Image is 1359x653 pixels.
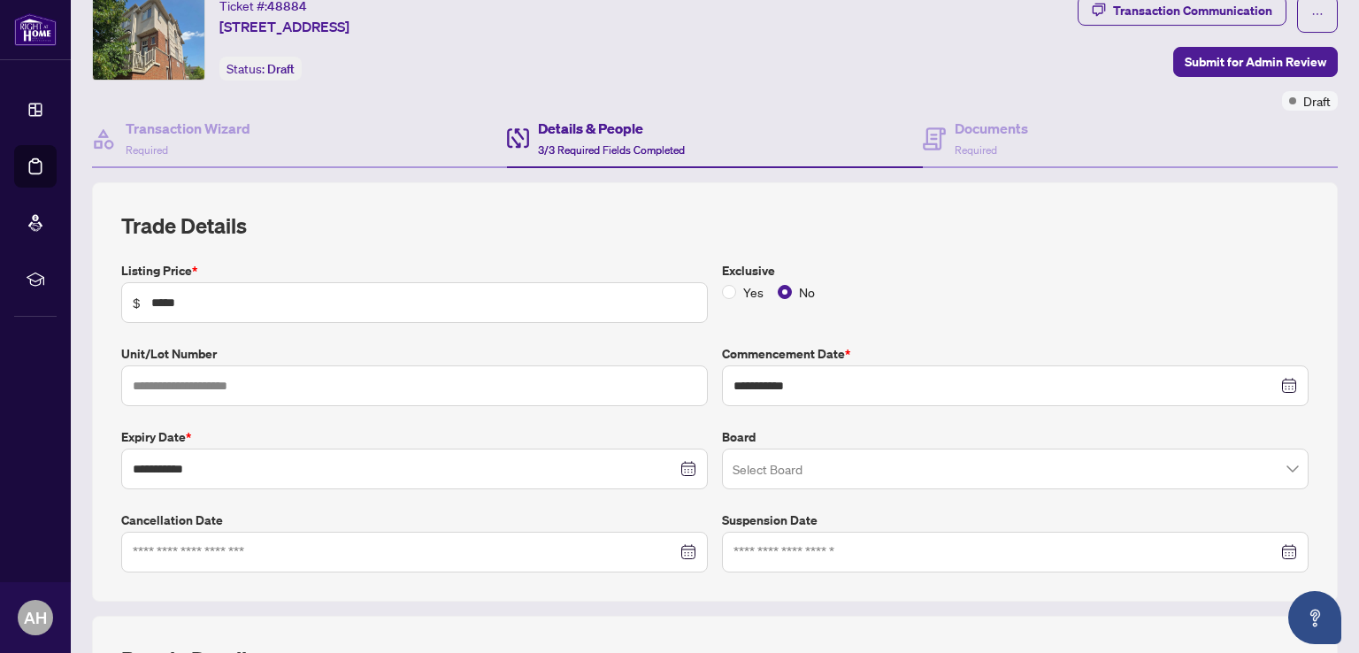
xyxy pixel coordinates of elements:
label: Expiry Date [121,427,708,447]
span: Required [126,143,168,157]
span: Required [955,143,997,157]
span: Draft [1303,91,1331,111]
label: Unit/Lot Number [121,344,708,364]
h4: Transaction Wizard [126,118,250,139]
div: Status: [219,57,302,81]
span: Yes [736,282,771,302]
span: No [792,282,822,302]
h4: Documents [955,118,1028,139]
label: Cancellation Date [121,511,708,530]
button: Submit for Admin Review [1173,47,1338,77]
img: logo [14,13,57,46]
span: AH [24,605,47,630]
h4: Details & People [538,118,685,139]
span: $ [133,293,141,312]
span: Draft [267,61,295,77]
span: [STREET_ADDRESS] [219,16,349,37]
span: Submit for Admin Review [1185,48,1326,76]
label: Listing Price [121,261,708,280]
span: 3/3 Required Fields Completed [538,143,685,157]
label: Suspension Date [722,511,1309,530]
label: Commencement Date [722,344,1309,364]
h2: Trade Details [121,211,1309,240]
label: Exclusive [722,261,1309,280]
button: Open asap [1288,591,1341,644]
span: ellipsis [1311,8,1324,20]
label: Board [722,427,1309,447]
